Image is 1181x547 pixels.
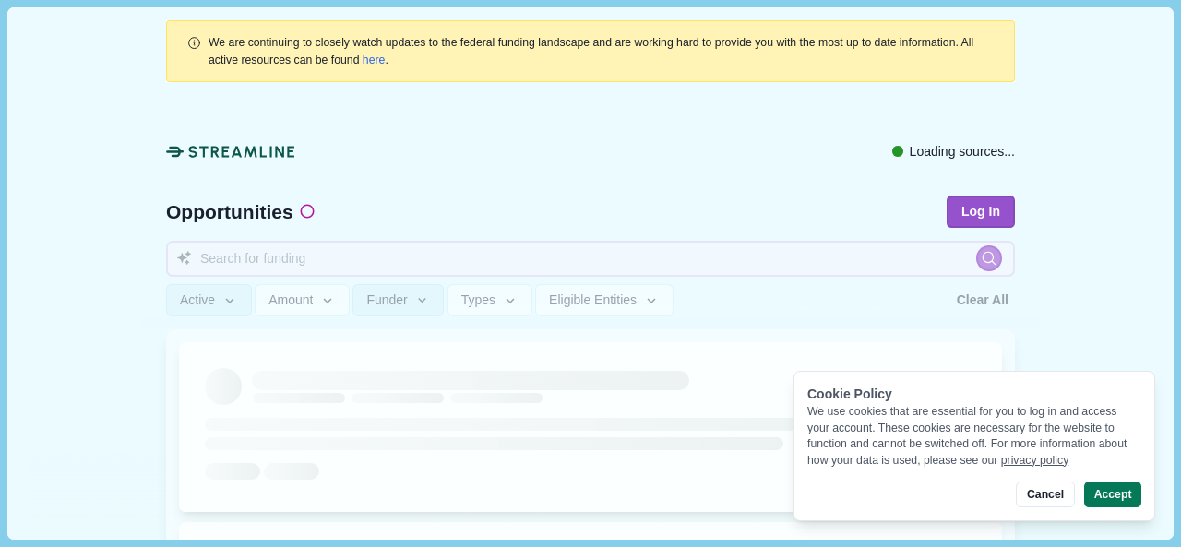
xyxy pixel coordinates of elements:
[366,292,407,308] span: Funder
[1084,482,1141,507] button: Accept
[950,284,1015,316] button: Clear All
[180,292,215,308] span: Active
[807,404,1141,469] div: We use cookies that are essential for you to log in and access your account. These cookies are ne...
[1016,482,1074,507] button: Cancel
[209,36,973,65] span: We are continuing to closely watch updates to the federal funding landscape and are working hard ...
[535,284,673,316] button: Eligible Entities
[461,292,495,308] span: Types
[447,284,532,316] button: Types
[549,292,637,308] span: Eligible Entities
[363,54,386,66] a: here
[209,34,995,68] div: .
[910,142,1015,161] span: Loading sources...
[268,292,313,308] span: Amount
[166,241,1015,277] input: Search for funding
[255,284,350,316] button: Amount
[807,386,892,401] span: Cookie Policy
[1001,454,1069,467] a: privacy policy
[166,202,293,221] span: Opportunities
[166,284,252,316] button: Active
[352,284,444,316] button: Funder
[947,196,1015,228] button: Log In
